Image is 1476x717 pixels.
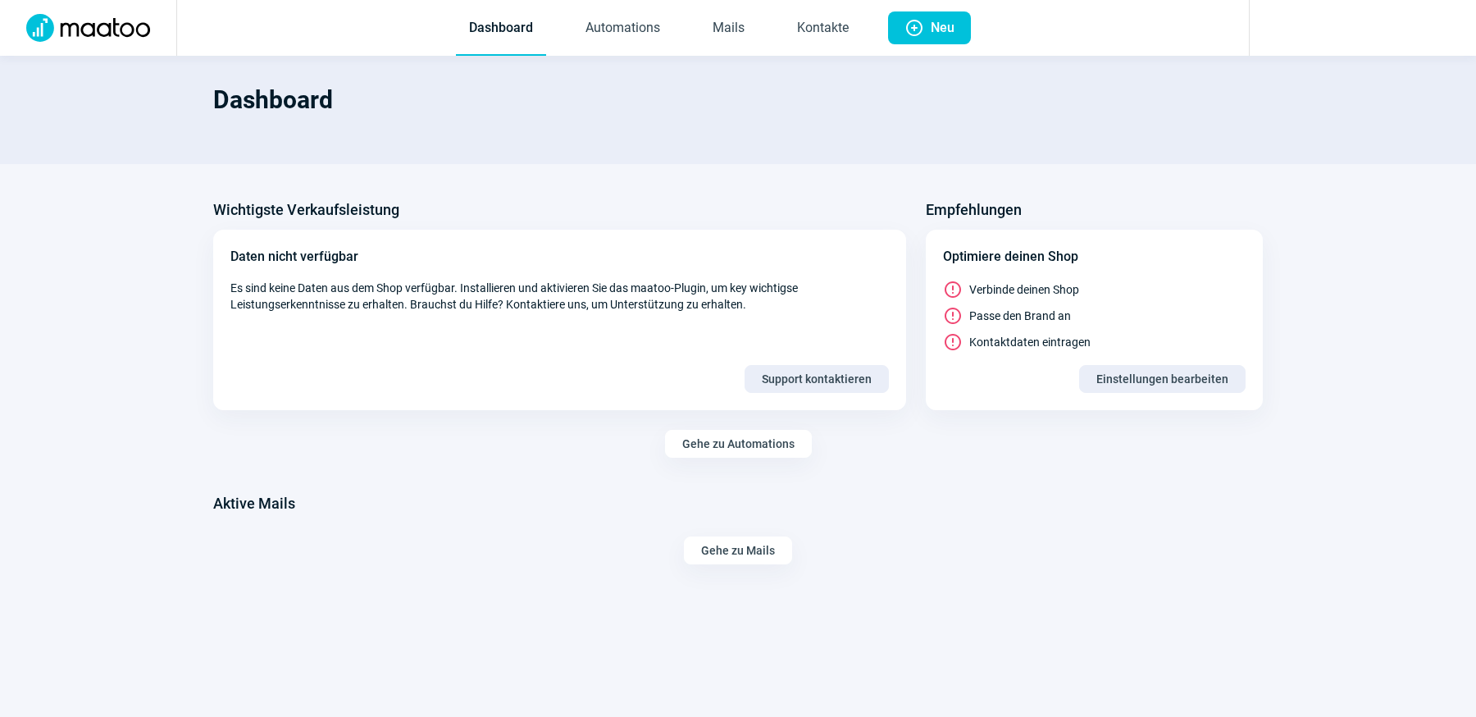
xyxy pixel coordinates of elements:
[16,14,160,42] img: Logo
[784,2,862,56] a: Kontakte
[931,11,954,44] span: Neu
[943,247,1246,267] div: Optimiere deinen Shop
[969,334,1091,350] span: Kontaktdaten eintragen
[456,2,546,56] a: Dashboard
[1079,365,1246,393] button: Einstellungen bearbeiten
[213,72,1263,128] h1: Dashboard
[213,491,295,517] h3: Aktive Mails
[1096,366,1228,392] span: Einstellungen bearbeiten
[969,281,1079,298] span: Verbinde deinen Shop
[682,431,795,457] span: Gehe zu Automations
[762,366,872,392] span: Support kontaktieren
[969,308,1071,324] span: Passe den Brand an
[684,537,792,564] button: Gehe zu Mails
[665,430,812,458] button: Gehe zu Automations
[926,197,1022,223] h3: Empfehlungen
[572,2,673,56] a: Automations
[230,280,889,313] span: Es sind keine Daten aus dem Shop verfügbar. Installieren und aktivieren Sie das maatoo-Plugin, um...
[701,537,775,564] span: Gehe zu Mails
[213,197,399,223] h3: Wichtigste Verkaufsleistung
[230,247,889,267] div: Daten nicht verfügbar
[888,11,971,44] button: Neu
[745,365,889,393] button: Support kontaktieren
[699,2,758,56] a: Mails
